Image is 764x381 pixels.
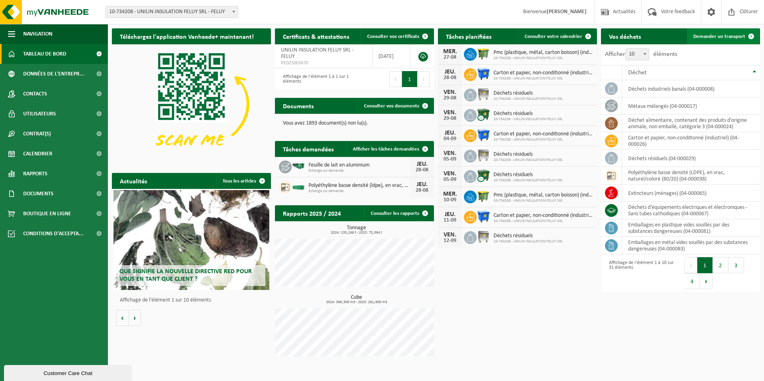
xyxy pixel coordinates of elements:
a: Consulter vos documents [358,98,433,114]
h3: Tonnage [279,225,434,235]
span: 10-734208 - UNILIN INSULATION FELUY SRL [493,239,563,244]
span: Calendrier [23,144,52,164]
img: WB-1100-HPE-BE-01 [477,67,490,81]
button: 2 [713,257,728,273]
span: RED25003470 [281,60,366,66]
div: JEU. [442,211,458,218]
span: 2024: 366,300 m3 - 2025: 262,900 m3 [279,300,434,304]
span: UNILIN INSULATION FELUY SRL - FELUY [281,47,354,60]
div: JEU. [414,181,430,188]
h2: Vos déchets [601,28,649,44]
td: polyéthylène basse densité (LDPE), en vrac, naturel/coloré (80/20) (04-000038) [622,167,760,185]
img: WB-1100-HPE-BE-01 [477,210,490,223]
div: 27-08 [442,55,458,60]
a: Tous les articles [216,173,270,189]
span: Déchets résiduels [493,111,563,117]
div: JEU. [442,130,458,136]
span: Carton et papier, non-conditionné (industriel) [493,131,593,137]
span: Demander un transport [693,34,745,39]
h2: Certificats & attestations [275,28,357,44]
span: 10-734208 - UNILIN INSULATION FELUY SRL [493,97,563,101]
td: emballages en métal vides souillés par des substances dangereuses (04-000083) [622,237,760,254]
button: Vorige [116,310,129,326]
p: Affichage de l'élément 1 sur 10 éléments [120,298,267,303]
span: 10-734208 - UNILIN INSULATION FELUY SRL [493,56,593,61]
td: déchets résiduels (04-000029) [622,150,760,167]
img: WB-1100-GAL-GY-02 [477,149,490,162]
span: Echange sur demande [308,189,410,194]
span: Déchets résiduels [493,90,563,97]
span: Echange sur demande [308,169,410,173]
span: Documents [23,184,54,204]
div: VEN. [442,89,458,95]
img: WB-1100-GAL-GY-02 [477,87,490,101]
span: 10-734208 - UNILIN INSULATION FELUY SRL - FELUY [106,6,238,18]
span: Que signifie la nouvelle directive RED pour vous en tant que client ? [119,268,252,282]
a: Que signifie la nouvelle directive RED pour vous en tant que client ? [113,190,269,290]
img: WB-1100-GAL-GY-02 [477,230,490,244]
td: emballages en plastique vides souillés par des substances dangereuses (04-000081) [622,219,760,237]
span: Données de l'entrepr... [23,64,84,84]
a: Afficher les tâches demandées [346,141,433,157]
button: 3 [728,257,744,273]
div: 28-08 [442,75,458,81]
span: 10 [625,48,649,60]
button: 4 [684,273,700,289]
span: Feuille de lait en aluminium [308,162,410,169]
button: Previous [684,257,697,273]
div: 05-09 [442,157,458,162]
div: 28-08 [414,167,430,173]
span: Navigation [23,24,52,44]
span: Afficher les tâches demandées [353,147,419,152]
span: Consulter vos certificats [367,34,419,39]
p: Vous avez 1893 document(s) non lu(s). [283,121,426,126]
img: WB-1100-CU [477,108,490,121]
img: WB-1100-HPE-BE-01 [477,128,490,142]
div: 11-09 [442,218,458,223]
td: déchets industriels banals (04-000008) [622,80,760,97]
span: Polyéthylène basse densité (ldpe), en vrac, naturel/coloré (80/20) [308,183,410,189]
span: 10-734208 - UNILIN INSULATION FELUY SRL [493,219,593,224]
img: HK-XC-20-GN-00 [292,183,305,190]
td: extincteurs (ménages) (04-000065) [622,185,760,202]
span: Consulter votre calendrier [525,34,582,39]
span: Conditions d'accepta... [23,224,84,244]
h3: Cube [279,295,434,304]
button: Volgende [129,310,141,326]
div: VEN. [442,171,458,177]
h2: Documents [275,98,322,113]
img: HK-RS-14-GN-00 [292,163,305,170]
div: JEU. [442,69,458,75]
span: Contrat(s) [23,124,51,144]
span: Déchet [628,69,647,76]
img: WB-1100-HPE-GN-50 [477,189,490,203]
span: Consulter vos documents [364,103,419,109]
div: VEN. [442,150,458,157]
span: 10-734208 - UNILIN INSULATION FELUY SRL - FELUY [105,6,238,18]
label: Afficher éléments [605,51,677,58]
h2: Téléchargez l'application Vanheede+ maintenant! [112,28,262,44]
iframe: chat widget [4,363,133,381]
div: 05-09 [442,177,458,183]
a: Consulter votre calendrier [518,28,596,44]
span: 10-734208 - UNILIN INSULATION FELUY SRL [493,117,563,122]
span: 10-734208 - UNILIN INSULATION FELUY SRL [493,158,563,163]
button: 1 [697,257,713,273]
div: VEN. [442,232,458,238]
button: Next [700,273,712,289]
span: Tableau de bord [23,44,66,64]
img: Download de VHEPlus App [112,44,271,164]
span: Pmc (plastique, métal, carton boisson) (industriel) [493,50,593,56]
span: Carton et papier, non-conditionné (industriel) [493,70,593,76]
div: 10-09 [442,197,458,203]
span: Utilisateurs [23,104,56,124]
td: [DATE] [372,44,410,68]
div: 29-08 [442,116,458,121]
span: 10 [626,49,649,60]
span: Boutique en ligne [23,204,71,224]
a: Consulter vos certificats [361,28,433,44]
a: Consulter les rapports [364,205,433,221]
div: VEN. [442,109,458,116]
div: MER. [442,48,458,55]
